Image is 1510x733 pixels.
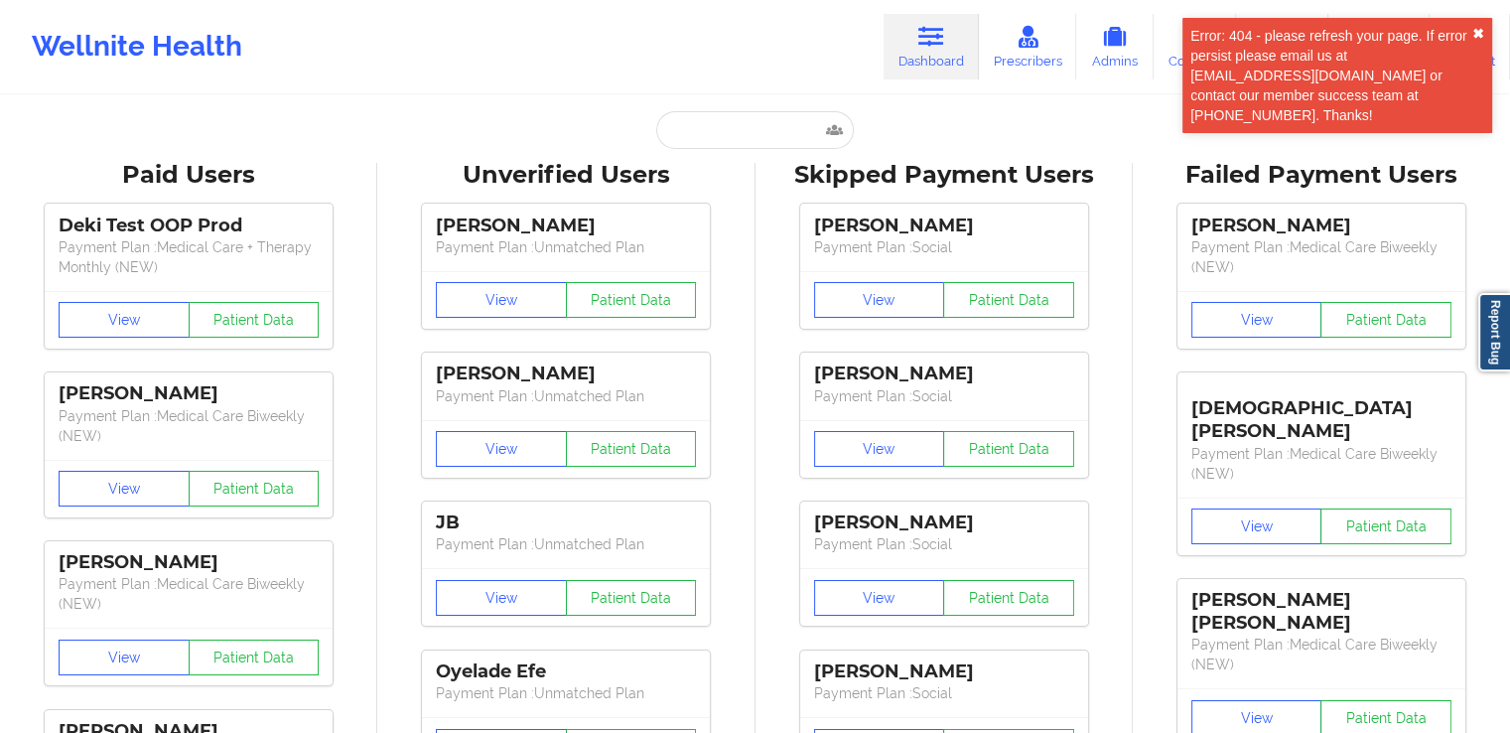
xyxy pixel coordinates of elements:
[436,215,696,237] div: [PERSON_NAME]
[59,551,319,574] div: [PERSON_NAME]
[814,237,1074,257] p: Payment Plan : Social
[59,471,190,507] button: View
[59,640,190,675] button: View
[814,282,945,318] button: View
[814,580,945,616] button: View
[436,512,696,534] div: JB
[436,534,696,554] p: Payment Plan : Unmatched Plan
[814,363,1074,385] div: [PERSON_NAME]
[59,382,319,405] div: [PERSON_NAME]
[814,215,1074,237] div: [PERSON_NAME]
[436,237,696,257] p: Payment Plan : Unmatched Plan
[436,683,696,703] p: Payment Plan : Unmatched Plan
[59,237,319,277] p: Payment Plan : Medical Care + Therapy Monthly (NEW)
[943,282,1074,318] button: Patient Data
[436,431,567,467] button: View
[814,660,1074,683] div: [PERSON_NAME]
[814,683,1074,703] p: Payment Plan : Social
[59,574,319,614] p: Payment Plan : Medical Care Biweekly (NEW)
[59,215,319,237] div: Deki Test OOP Prod
[1191,237,1451,277] p: Payment Plan : Medical Care Biweekly (NEW)
[189,640,320,675] button: Patient Data
[59,302,190,338] button: View
[436,282,567,318] button: View
[1191,302,1322,338] button: View
[1191,509,1322,544] button: View
[1472,26,1484,42] button: close
[14,160,363,191] div: Paid Users
[814,431,945,467] button: View
[1191,444,1451,484] p: Payment Plan : Medical Care Biweekly (NEW)
[943,580,1074,616] button: Patient Data
[566,282,697,318] button: Patient Data
[436,363,696,385] div: [PERSON_NAME]
[189,302,320,338] button: Patient Data
[566,431,697,467] button: Patient Data
[979,14,1077,79] a: Prescribers
[391,160,741,191] div: Unverified Users
[1190,26,1472,125] div: Error: 404 - please refresh your page. If error persist please email us at [EMAIL_ADDRESS][DOMAIN...
[1154,14,1236,79] a: Coaches
[189,471,320,507] button: Patient Data
[1191,382,1451,443] div: [DEMOGRAPHIC_DATA][PERSON_NAME]
[814,386,1074,406] p: Payment Plan : Social
[436,580,567,616] button: View
[1191,589,1451,635] div: [PERSON_NAME] [PERSON_NAME]
[814,534,1074,554] p: Payment Plan : Social
[1320,509,1451,544] button: Patient Data
[814,512,1074,534] div: [PERSON_NAME]
[943,431,1074,467] button: Patient Data
[566,580,697,616] button: Patient Data
[1147,160,1496,191] div: Failed Payment Users
[436,386,696,406] p: Payment Plan : Unmatched Plan
[884,14,979,79] a: Dashboard
[1191,635,1451,674] p: Payment Plan : Medical Care Biweekly (NEW)
[436,660,696,683] div: Oyelade Efe
[1191,215,1451,237] div: [PERSON_NAME]
[1076,14,1154,79] a: Admins
[1320,302,1451,338] button: Patient Data
[1478,293,1510,371] a: Report Bug
[769,160,1119,191] div: Skipped Payment Users
[59,406,319,446] p: Payment Plan : Medical Care Biweekly (NEW)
